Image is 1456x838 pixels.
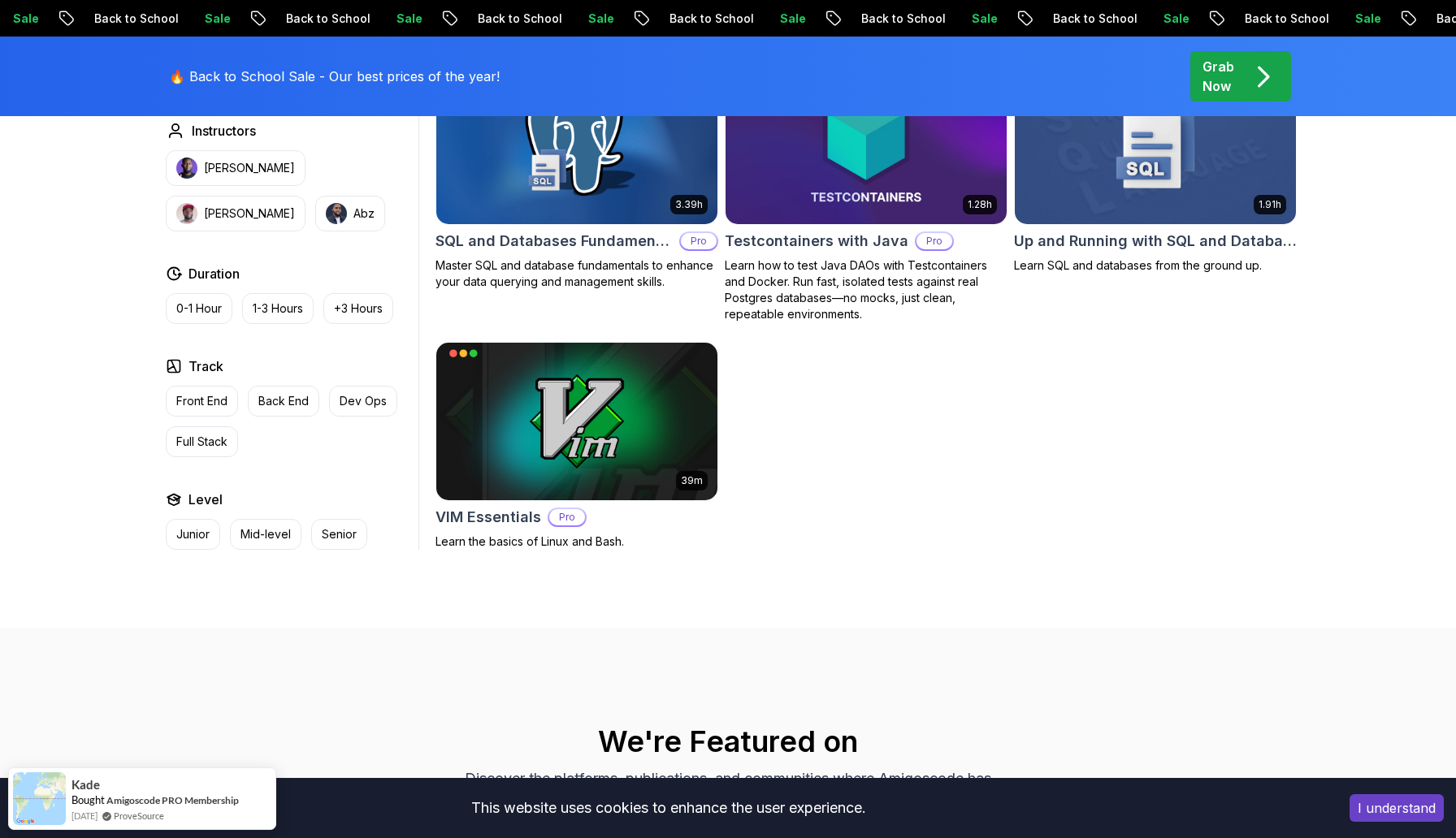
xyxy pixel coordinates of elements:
[1014,66,1297,274] a: Up and Running with SQL and Databases card1.91hUp and Running with SQL and DatabasesLearn SQL and...
[1014,230,1297,253] h2: Up and Running with SQL and Databases
[166,293,232,324] button: 0-1 Hour
[13,772,66,825] img: provesource social proof notification image
[435,342,718,550] a: VIM Essentials card39mVIM EssentialsProLearn the basics of Linux and Bash.
[1350,794,1444,822] button: Accept cookies
[1229,11,1340,27] p: Back to School
[253,300,303,317] p: 1-3 Hours
[258,393,309,409] p: Back End
[71,809,97,823] span: [DATE]
[248,386,319,417] button: Back End
[166,426,238,457] button: Full Stack
[436,67,717,224] img: SQL and Databases Fundamentals card
[435,257,718,290] p: Master SQL and database fundamentals to enhance your data querying and management skills.
[765,11,817,27] p: Sale
[846,11,956,27] p: Back to School
[435,533,718,550] p: Learn the basics of Linux and Bash.
[12,790,1325,826] div: This website uses cookies to enhance the user experience.
[176,393,227,409] p: Front End
[79,11,189,27] p: Back to School
[176,526,210,542] p: Junior
[329,386,397,417] button: Dev Ops
[435,230,673,253] h2: SQL and Databases Fundamentals
[654,11,765,27] p: Back to School
[189,11,241,27] p: Sale
[1038,11,1148,27] p: Back to School
[188,356,223,376] h2: Track
[353,205,375,222] p: Abz
[230,519,301,550] button: Mid-level
[956,11,1008,27] p: Sale
[188,490,223,509] h2: Level
[1340,11,1392,27] p: Sale
[71,793,105,806] span: Bought
[323,293,393,324] button: +3 Hours
[326,203,347,224] img: instructor img
[435,506,541,529] h2: VIM Essentials
[192,121,256,140] h2: Instructors
[968,198,992,211] p: 1.28h
[573,11,625,27] p: Sale
[549,509,585,525] p: Pro
[725,230,908,253] h2: Testcontainers with Java
[725,66,1007,322] a: Testcontainers with Java card1.28hNEWTestcontainers with JavaProLearn how to test Java DAOs with ...
[240,526,291,542] p: Mid-level
[381,11,433,27] p: Sale
[436,343,717,500] img: VIM Essentials card
[166,519,220,550] button: Junior
[188,264,240,283] h2: Duration
[322,526,357,542] p: Senior
[176,434,227,450] p: Full Stack
[176,158,197,179] img: instructor img
[725,257,1007,322] p: Learn how to test Java DAOs with Testcontainers and Docker. Run fast, isolated tests against real...
[159,725,1297,758] h2: We're Featured on
[1148,11,1200,27] p: Sale
[681,474,703,487] p: 39m
[204,160,295,176] p: [PERSON_NAME]
[71,778,100,792] span: Kade
[106,794,239,806] a: Amigoscode PRO Membership
[726,67,1007,224] img: Testcontainers with Java card
[311,519,367,550] button: Senior
[681,233,717,249] p: Pro
[176,300,222,317] p: 0-1 Hour
[1202,57,1234,96] p: Grab Now
[916,233,952,249] p: Pro
[1015,67,1296,224] img: Up and Running with SQL and Databases card
[271,11,381,27] p: Back to School
[462,11,573,27] p: Back to School
[166,196,305,231] button: instructor img[PERSON_NAME]
[435,66,718,290] a: SQL and Databases Fundamentals card3.39hSQL and Databases FundamentalsProMaster SQL and database ...
[176,203,197,224] img: instructor img
[455,767,1001,813] p: Discover the platforms, publications, and communities where Amigoscode has been featured
[675,198,703,211] p: 3.39h
[204,205,295,222] p: [PERSON_NAME]
[340,393,387,409] p: Dev Ops
[114,809,164,823] a: ProveSource
[1014,257,1297,274] p: Learn SQL and databases from the ground up.
[315,196,385,231] button: instructor imgAbz
[169,67,500,86] p: 🔥 Back to School Sale - Our best prices of the year!
[166,150,305,186] button: instructor img[PERSON_NAME]
[166,386,238,417] button: Front End
[1259,198,1281,211] p: 1.91h
[242,293,314,324] button: 1-3 Hours
[334,300,383,317] p: +3 Hours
